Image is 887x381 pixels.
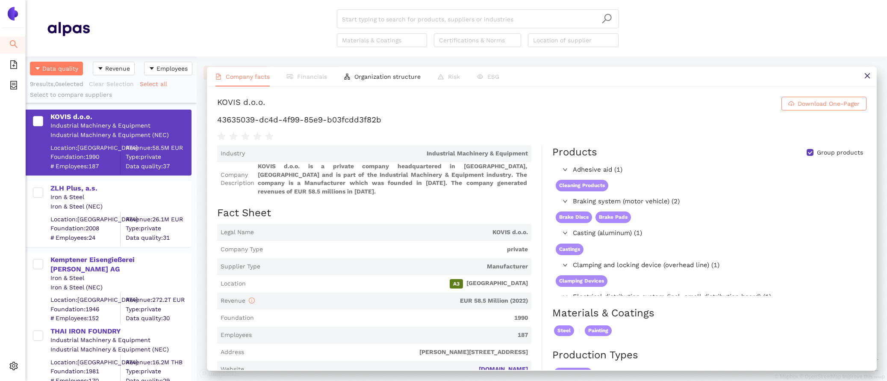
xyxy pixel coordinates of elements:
span: Clamping Devices [556,275,607,287]
span: 9 results, 0 selected [30,80,83,87]
div: Industrial Machinery & Equipment [50,336,191,345]
span: Castings [556,244,583,255]
span: Electrical distribution system (incl. small distribution board) (1) [573,292,862,302]
button: Clear Selection [88,77,139,91]
div: Iron & Steel (NEC) [50,283,191,292]
span: search [9,37,18,54]
button: caret-downData quality [30,62,83,75]
span: Painting [585,325,612,336]
button: Select all [139,77,173,91]
h2: Materials & Coatings [552,306,866,321]
div: Revenue: 272.2T EUR [126,296,191,304]
div: Clamping and locking device (overhead line) (1) [552,259,866,272]
span: Braking system (motor vehicle) (2) [573,196,862,207]
span: Address [221,348,244,357]
div: Iron & Steel (NEC) [50,202,191,211]
button: cloud-downloadDownload One-Pager [781,97,866,110]
span: Adhesive aid (1) [573,165,862,175]
span: [PERSON_NAME][STREET_ADDRESS] [248,348,528,357]
h2: Production Types [552,348,866,363]
span: star [241,132,250,141]
span: Employees [221,331,252,339]
div: Location: [GEOGRAPHIC_DATA] [50,143,120,152]
span: Industrial Machinery & Equipment [248,149,528,158]
span: caret-down [97,65,103,72]
span: KOVIS d.o.o. [257,228,528,237]
span: file-text [215,74,221,80]
div: Products [552,145,597,160]
span: Location [221,280,246,288]
span: file-add [9,57,18,74]
span: Risk [448,73,460,80]
span: fund-view [287,74,293,80]
div: Braking system (motor vehicle) (2) [552,195,866,208]
button: caret-downEmployees [144,62,192,75]
div: Location: [GEOGRAPHIC_DATA] [50,215,120,223]
div: Industrial Machinery & Equipment (NEC) [50,131,191,140]
div: Kemptener Eisengießerei [PERSON_NAME] AG [50,255,191,274]
div: Select to compare suppliers [30,91,192,99]
span: Revenue [105,64,130,73]
span: right [563,230,568,235]
button: caret-downRevenue [93,62,135,75]
img: Logo [6,7,20,21]
span: private [266,245,528,254]
div: Revenue: 16.2M THB [126,358,191,366]
span: Type: private [126,224,191,233]
span: Organization structure [354,73,421,80]
span: Financials [297,73,327,80]
span: Revenue [221,297,255,304]
span: Group products [813,149,866,157]
span: right [563,199,568,204]
span: Data quality: 30 [126,314,191,323]
span: search [601,13,612,24]
span: Clamping and locking device (overhead line) (1) [573,260,862,271]
span: setting [9,359,18,376]
span: Type: private [126,153,191,161]
span: Casting (aluminum) (1) [573,228,862,238]
span: star [229,132,238,141]
span: info-circle [249,298,255,304]
div: Iron & Steel [50,274,191,283]
span: Data quality [42,64,78,73]
span: Data quality: 31 [126,233,191,242]
span: close [864,72,871,79]
span: Foundation [221,314,254,322]
span: Type: private [126,367,191,376]
span: EUR 58.5 Million (2022) [258,297,528,305]
span: Download One-Pager [798,99,860,108]
span: # Employees: 152 [50,314,120,323]
button: close [858,67,877,86]
span: KOVIS d.o.o. is a private company headquartered in [GEOGRAPHIC_DATA], [GEOGRAPHIC_DATA] and is pa... [258,162,528,196]
div: Casting (aluminum) (1) [552,226,866,240]
span: warning [438,74,444,80]
div: Location: [GEOGRAPHIC_DATA] [50,358,120,366]
span: star [217,132,226,141]
span: Legal Name [221,228,254,237]
div: Revenue: 26.1M EUR [126,215,191,223]
span: Company facts [226,73,270,80]
span: 1990 [257,314,528,322]
span: Brake Discs [556,211,592,223]
div: Industrial Machinery & Equipment [50,122,191,130]
span: # Employees: 24 [50,233,120,242]
span: cloud-download [788,101,794,107]
span: caret-down [149,65,155,72]
div: Location: [GEOGRAPHIC_DATA] [50,296,120,304]
span: Industry [221,149,245,158]
span: Type: private [126,305,191,313]
span: right [563,294,568,299]
span: Website [221,365,244,374]
h2: Fact Sheet [217,206,531,220]
div: ZLH Plus, a.s. [50,184,191,193]
span: Foundation: 2008 [50,224,120,233]
span: eye [477,74,483,80]
div: Revenue: 58.5M EUR [126,143,191,152]
span: 187 [255,331,528,339]
span: star [265,132,274,141]
div: Industrial Machinery & Equipment (NEC) [50,345,191,354]
span: Supplier Type [221,262,260,271]
div: KOVIS d.o.o. [50,112,191,122]
div: Electrical distribution system (incl. small distribution board) (1) [552,290,866,304]
div: Adhesive aid (1) [552,163,866,177]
